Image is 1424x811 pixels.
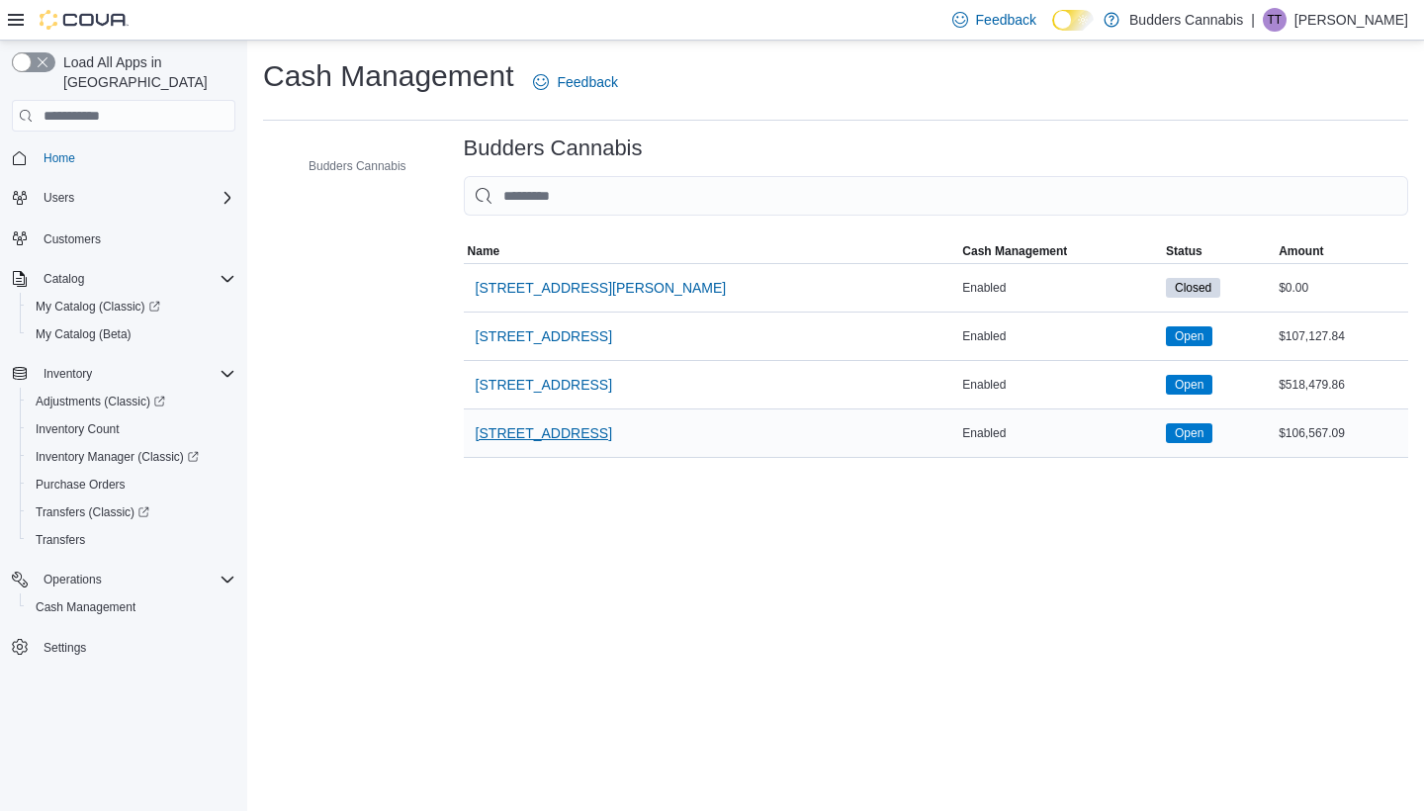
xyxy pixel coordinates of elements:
[958,421,1162,445] div: Enabled
[36,299,160,315] span: My Catalog (Classic)
[36,568,235,591] span: Operations
[4,224,243,252] button: Customers
[28,528,93,552] a: Transfers
[28,528,235,552] span: Transfers
[36,267,92,291] button: Catalog
[28,295,168,318] a: My Catalog (Classic)
[1162,239,1275,263] button: Status
[20,471,243,498] button: Purchase Orders
[1166,326,1212,346] span: Open
[1129,8,1243,32] p: Budders Cannabis
[468,316,620,356] button: [STREET_ADDRESS]
[36,146,83,170] a: Home
[976,10,1036,30] span: Feedback
[4,265,243,293] button: Catalog
[1275,239,1408,263] button: Amount
[36,504,149,520] span: Transfers (Classic)
[36,635,235,660] span: Settings
[476,375,612,395] span: [STREET_ADDRESS]
[36,362,235,386] span: Inventory
[28,473,235,496] span: Purchase Orders
[476,278,727,298] span: [STREET_ADDRESS][PERSON_NAME]
[36,225,235,250] span: Customers
[1279,243,1323,259] span: Amount
[36,532,85,548] span: Transfers
[36,186,235,210] span: Users
[36,477,126,493] span: Purchase Orders
[44,150,75,166] span: Home
[525,62,625,102] a: Feedback
[464,136,643,160] h3: Budders Cannabis
[476,423,612,443] span: [STREET_ADDRESS]
[1175,376,1203,394] span: Open
[1268,8,1283,32] span: TT
[1166,243,1202,259] span: Status
[1275,421,1408,445] div: $106,567.09
[1275,373,1408,397] div: $518,479.86
[468,413,620,453] button: [STREET_ADDRESS]
[28,500,235,524] span: Transfers (Classic)
[1251,8,1255,32] p: |
[557,72,617,92] span: Feedback
[1166,423,1212,443] span: Open
[464,176,1408,216] input: This is a search bar. As you type, the results lower in the page will automatically filter.
[1166,375,1212,395] span: Open
[958,324,1162,348] div: Enabled
[28,390,235,413] span: Adjustments (Classic)
[4,566,243,593] button: Operations
[1166,278,1220,298] span: Closed
[20,320,243,348] button: My Catalog (Beta)
[476,326,612,346] span: [STREET_ADDRESS]
[1052,10,1094,31] input: Dark Mode
[4,143,243,172] button: Home
[28,595,235,619] span: Cash Management
[468,268,735,308] button: [STREET_ADDRESS][PERSON_NAME]
[44,366,92,382] span: Inventory
[44,231,101,247] span: Customers
[36,267,235,291] span: Catalog
[464,239,959,263] button: Name
[1175,424,1203,442] span: Open
[263,56,513,96] h1: Cash Management
[40,10,129,30] img: Cova
[28,500,157,524] a: Transfers (Classic)
[958,276,1162,300] div: Enabled
[20,593,243,621] button: Cash Management
[28,445,235,469] span: Inventory Manager (Classic)
[28,473,133,496] a: Purchase Orders
[44,271,84,287] span: Catalog
[36,186,82,210] button: Users
[28,322,235,346] span: My Catalog (Beta)
[468,365,620,405] button: [STREET_ADDRESS]
[1175,327,1203,345] span: Open
[28,322,139,346] a: My Catalog (Beta)
[28,445,207,469] a: Inventory Manager (Classic)
[20,443,243,471] a: Inventory Manager (Classic)
[36,145,235,170] span: Home
[958,239,1162,263] button: Cash Management
[4,184,243,212] button: Users
[28,417,235,441] span: Inventory Count
[20,526,243,554] button: Transfers
[36,449,199,465] span: Inventory Manager (Classic)
[1052,31,1053,32] span: Dark Mode
[281,154,414,178] button: Budders Cannabis
[36,362,100,386] button: Inventory
[44,640,86,656] span: Settings
[1175,279,1211,297] span: Closed
[1275,324,1408,348] div: $107,127.84
[44,572,102,587] span: Operations
[468,243,500,259] span: Name
[55,52,235,92] span: Load All Apps in [GEOGRAPHIC_DATA]
[28,295,235,318] span: My Catalog (Classic)
[20,498,243,526] a: Transfers (Classic)
[36,326,132,342] span: My Catalog (Beta)
[12,135,235,713] nav: Complex example
[36,636,94,660] a: Settings
[28,417,128,441] a: Inventory Count
[44,190,74,206] span: Users
[4,633,243,662] button: Settings
[36,568,110,591] button: Operations
[1294,8,1408,32] p: [PERSON_NAME]
[20,415,243,443] button: Inventory Count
